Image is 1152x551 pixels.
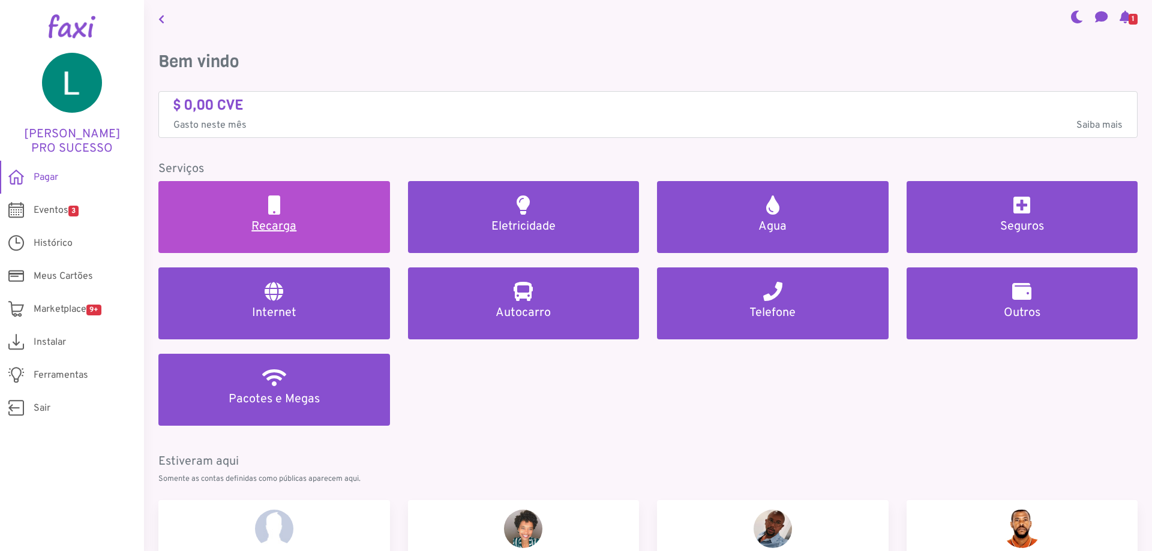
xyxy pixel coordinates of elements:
a: Seguros [907,181,1138,253]
span: 9+ [86,305,101,315]
h5: Autocarro [422,306,625,320]
a: $ 0,00 CVE Gasto neste mêsSaiba mais [173,97,1123,133]
a: [PERSON_NAME] PRO SUCESSO [18,53,126,156]
h5: Pacotes e Megas [173,392,376,407]
a: Eletricidade [408,181,640,253]
h5: Internet [173,306,376,320]
a: Outros [907,267,1138,339]
h3: Bem vindo [158,52,1138,72]
p: Gasto neste mês [173,118,1123,133]
h5: [PERSON_NAME] PRO SUCESSO [18,127,126,156]
h5: Eletricidade [422,219,625,234]
h5: Recarga [173,219,376,234]
h5: Seguros [921,219,1124,234]
h5: Serviços [158,162,1138,176]
span: Saiba mais [1076,118,1123,133]
span: Histórico [34,236,73,251]
img: Nelo Moreira [754,510,792,548]
span: 1 [1129,14,1138,25]
h4: $ 0,00 CVE [173,97,1123,114]
span: Meus Cartões [34,269,93,284]
span: Instalar [34,335,66,350]
a: Autocarro [408,267,640,339]
span: Pagar [34,170,58,185]
a: Agua [657,181,889,253]
span: Ferramentas [34,368,88,383]
a: Telefone [657,267,889,339]
span: Eventos [34,203,79,218]
span: Marketplace [34,302,101,317]
h5: Telefone [671,306,874,320]
a: Recarga [158,181,390,253]
a: Pacotes e Megas [158,354,390,426]
h5: Agua [671,219,874,234]
span: Sair [34,401,50,415]
h5: Estiveram aqui [158,454,1138,469]
p: Somente as contas definidas como públicas aparecem aqui. [158,474,1138,485]
img: Hélida Camacho [504,510,542,548]
img: Anna Rodrigues [255,510,293,548]
img: Alveno [1003,510,1041,548]
a: Internet [158,267,390,339]
span: 3 [68,206,79,216]
h5: Outros [921,306,1124,320]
